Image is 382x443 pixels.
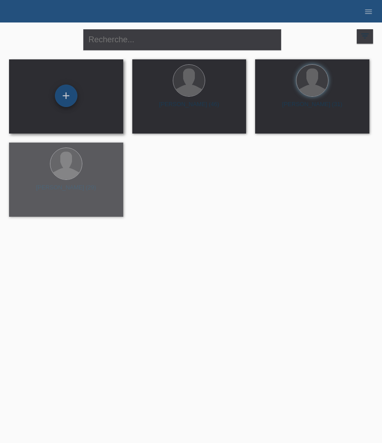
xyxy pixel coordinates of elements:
a: menu [360,9,378,14]
div: [PERSON_NAME] (29) [16,184,116,198]
i: filter_list [360,31,370,41]
input: Recherche... [83,29,281,50]
div: [PERSON_NAME] (31) [262,101,362,115]
div: Enregistrer le client [55,88,77,103]
div: [PERSON_NAME] (46) [139,101,239,115]
i: menu [364,7,373,16]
